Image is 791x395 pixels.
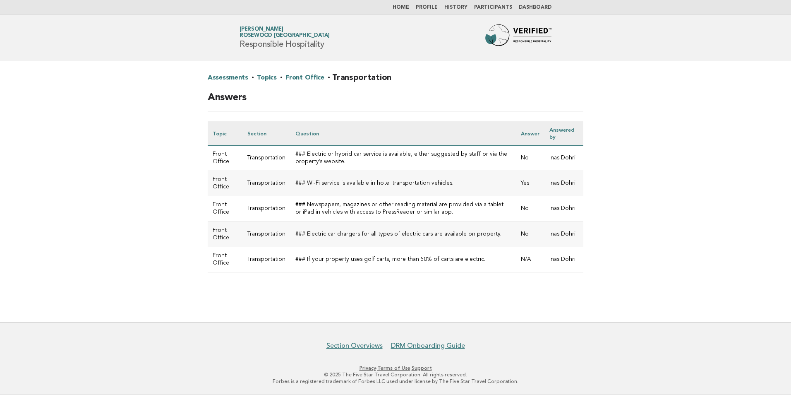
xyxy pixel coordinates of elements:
td: ### Electric car chargers for all types of electric cars are available on property. [290,222,515,247]
h1: Responsible Hospitality [240,27,330,48]
a: Assessments [208,71,248,84]
p: © 2025 The Five Star Travel Corporation. All rights reserved. [142,371,649,378]
h2: · · · Transportation [208,71,583,91]
a: Front Office [285,71,324,84]
td: ### Wi-Fi service is available in hotel transportation vehicles. [290,171,515,196]
th: Answered by [544,121,583,146]
a: Terms of Use [377,365,410,371]
td: Transportation [242,196,290,222]
td: No [516,146,544,171]
td: ### Newspapers, magazines or other reading material are provided via a tablet or iPad in vehicles... [290,196,515,222]
span: Rosewood [GEOGRAPHIC_DATA] [240,33,330,39]
td: No [516,196,544,222]
a: Privacy [360,365,376,371]
a: Profile [416,5,438,10]
td: Front Office [208,222,242,247]
td: Transportation [242,146,290,171]
th: Topic [208,121,242,146]
td: Transportation [242,222,290,247]
td: Inas Dohri [544,196,583,222]
p: Forbes is a registered trademark of Forbes LLC used under license by The Five Star Travel Corpora... [142,378,649,385]
td: N/A [516,247,544,272]
a: Participants [474,5,512,10]
a: History [444,5,467,10]
td: Front Office [208,247,242,272]
td: Yes [516,171,544,196]
td: Front Office [208,146,242,171]
p: · · [142,365,649,371]
th: Section [242,121,290,146]
a: Dashboard [519,5,551,10]
img: Forbes Travel Guide [485,24,551,51]
a: Section Overviews [326,342,383,350]
td: Transportation [242,247,290,272]
td: Inas Dohri [544,171,583,196]
td: Transportation [242,171,290,196]
a: DRM Onboarding Guide [391,342,465,350]
th: Question [290,121,515,146]
a: Topics [257,71,276,84]
td: ### If your property uses golf carts, more than 50% of carts are electric. [290,247,515,272]
a: Support [412,365,432,371]
th: Answer [516,121,544,146]
a: Home [393,5,409,10]
td: ### Electric or hybrid car service is available, either suggested by staff or via the property’s ... [290,146,515,171]
td: Inas Dohri [544,146,583,171]
td: Front Office [208,196,242,222]
td: Inas Dohri [544,247,583,272]
td: Front Office [208,171,242,196]
td: No [516,222,544,247]
a: [PERSON_NAME]Rosewood [GEOGRAPHIC_DATA] [240,26,330,38]
td: Inas Dohri [544,222,583,247]
h2: Answers [208,91,583,111]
